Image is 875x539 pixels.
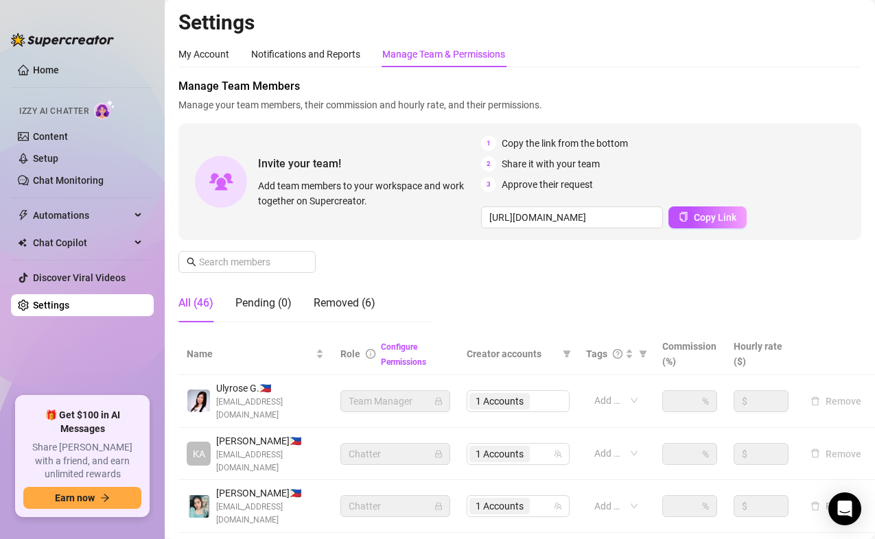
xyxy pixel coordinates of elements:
div: My Account [178,47,229,62]
span: 1 Accounts [476,499,524,514]
a: Content [33,131,68,142]
span: info-circle [366,349,375,359]
span: team [554,502,562,510]
span: filter [636,344,650,364]
span: Ulyrose G. 🇵🇭 [216,381,324,396]
span: [PERSON_NAME] 🇵🇭 [216,433,324,448]
a: Configure Permissions [381,342,426,367]
span: Manage Team Members [178,78,861,95]
span: Invite your team! [258,155,481,172]
span: filter [560,344,574,364]
button: Remove [805,393,867,409]
span: Automations [33,204,130,226]
img: Ma Clarrise Romano [187,495,210,518]
button: Copy Link [668,206,747,228]
button: Earn nowarrow-right [23,487,141,509]
span: Earn now [55,492,95,503]
span: [EMAIL_ADDRESS][DOMAIN_NAME] [216,448,324,475]
h2: Settings [178,10,861,36]
span: Chatter [349,496,442,516]
span: [EMAIL_ADDRESS][DOMAIN_NAME] [216,396,324,422]
span: 1 [481,136,496,151]
div: All (46) [178,295,213,311]
span: Share it with your team [502,156,600,171]
span: Role [340,348,360,359]
span: Chatter [349,444,442,464]
img: AI Chatter [94,99,115,119]
a: Chat Monitoring [33,175,104,186]
th: Name [178,333,332,375]
span: thunderbolt [18,210,29,221]
div: Open Intercom Messenger [828,492,861,525]
span: 1 Accounts [469,446,530,462]
span: Izzy AI Chatter [19,105,89,118]
input: Search members [199,254,296,269]
span: Manage your team members, their commission and hourly rate, and their permissions. [178,97,861,112]
span: 🎁 Get $100 in AI Messages [23,409,141,435]
a: Discover Viral Videos [33,272,126,283]
span: 3 [481,177,496,192]
span: 1 Accounts [476,446,524,462]
span: question-circle [613,349,622,359]
span: filter [563,350,571,358]
span: Copy the link from the bottom [502,136,628,151]
span: Chat Copilot [33,232,130,254]
a: Home [33,64,59,75]
th: Commission (%) [654,333,725,375]
a: Setup [33,153,58,164]
span: Add team members to your workspace and work together on Supercreator. [258,178,476,208]
span: filter [639,350,647,358]
span: [EMAIL_ADDRESS][DOMAIN_NAME] [216,501,324,527]
span: arrow-right [100,493,110,503]
span: Tags [586,346,607,361]
span: copy [679,212,688,221]
span: Team Manager [349,391,442,411]
span: Copy Link [694,212,736,223]
span: 2 [481,156,496,171]
img: logo-BBDzfeDw.svg [11,33,114,47]
button: Remove [805,498,867,514]
div: Notifications and Reports [251,47,360,62]
span: [PERSON_NAME] 🇵🇭 [216,486,324,501]
span: Name [187,346,313,361]
div: Removed (6) [314,295,375,311]
img: Chat Copilot [18,238,27,248]
span: lock [434,502,443,510]
button: Remove [805,446,867,462]
img: Ulyrose Garina [187,390,210,412]
span: search [187,257,196,267]
span: team [554,450,562,458]
span: KA [193,446,205,462]
div: Manage Team & Permissions [382,47,505,62]
span: Share [PERSON_NAME] with a friend, and earn unlimited rewards [23,441,141,481]
th: Hourly rate ($) [725,333,797,375]
a: Settings [33,300,69,311]
div: Pending (0) [235,295,292,311]
span: Approve their request [502,177,593,192]
span: lock [434,450,443,458]
span: 1 Accounts [469,498,530,514]
span: lock [434,397,443,405]
span: Creator accounts [467,346,557,361]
